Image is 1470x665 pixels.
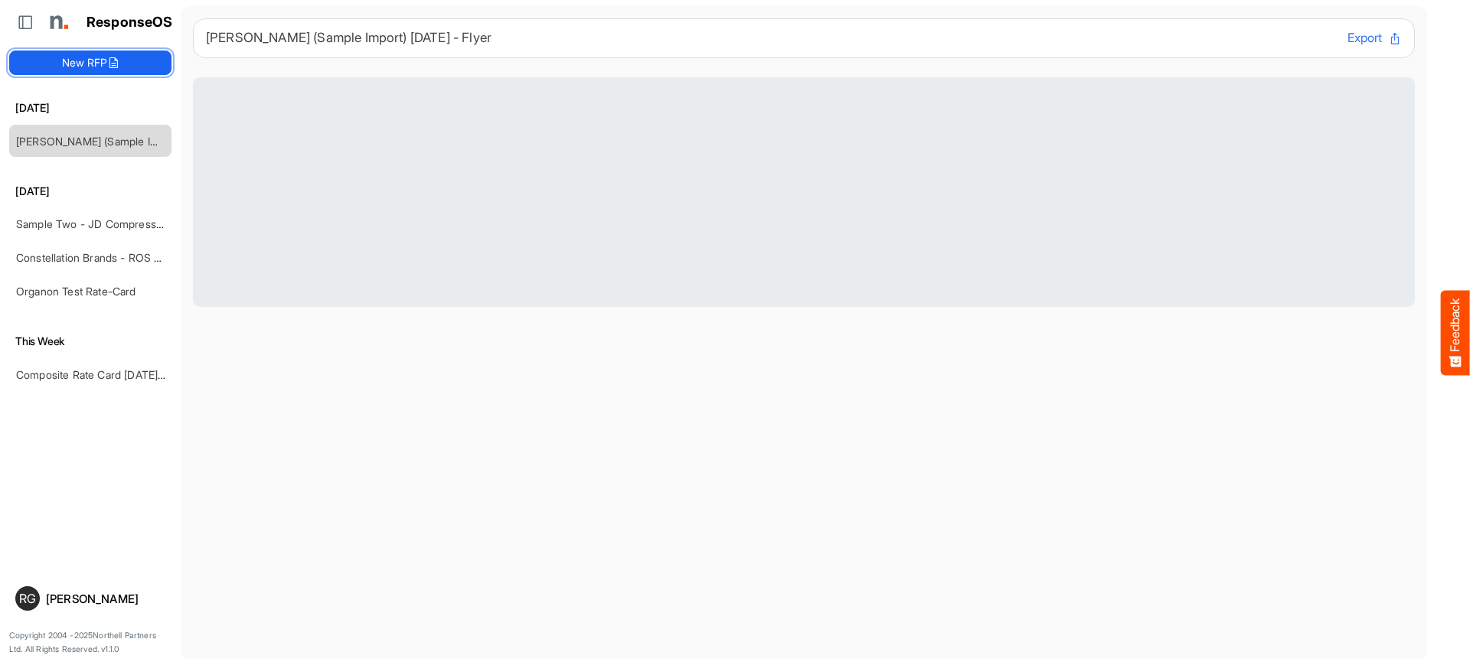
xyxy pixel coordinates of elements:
[1441,290,1470,375] button: Feedback
[113,31,158,69] span: 
[46,593,165,605] div: [PERSON_NAME]
[1347,28,1402,48] button: Export
[9,183,171,200] h6: [DATE]
[9,99,171,116] h6: [DATE]
[87,15,173,31] h1: ResponseOS
[9,51,171,75] button: New RFP
[193,77,1415,307] div: Loading RFP
[16,217,178,230] a: Sample Two - JD Compressed 2
[47,185,229,197] span: What kind of feedback do you have?
[206,31,1335,44] h6: [PERSON_NAME] (Sample Import) [DATE] - Flyer
[42,7,73,37] img: Northell
[67,263,148,278] span: I have an idea
[67,225,198,240] span: Like something or not?
[16,368,198,381] a: Composite Rate Card [DATE]_smaller
[9,629,171,656] p: Copyright 2004 - 2025 Northell Partners Ltd. All Rights Reserved. v 1.1.0
[16,251,184,264] a: Constellation Brands - ROS prices
[16,285,136,298] a: Organon Test Rate-Card
[19,592,36,605] span: RG
[70,99,207,115] span: Tell us what you think
[16,135,254,148] a: [PERSON_NAME] (Sample Import) [DATE] - Flyer
[153,120,207,132] a: Contact us
[9,333,171,350] h6: This Week
[68,120,152,132] span: Want to discuss?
